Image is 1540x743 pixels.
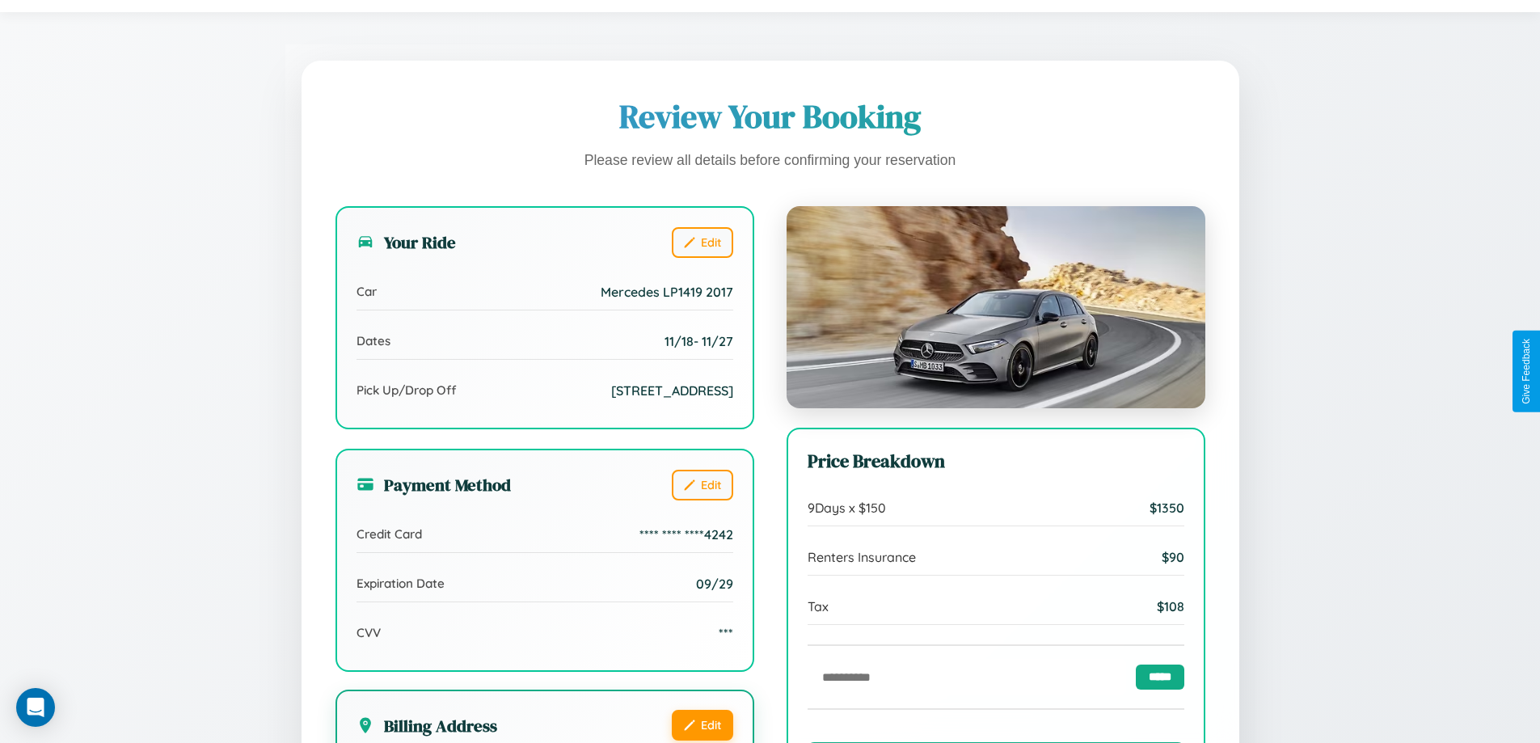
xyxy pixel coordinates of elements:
span: Mercedes LP1419 2017 [601,284,733,300]
span: CVV [357,625,381,640]
div: Give Feedback [1521,339,1532,404]
span: Pick Up/Drop Off [357,382,457,398]
p: Please review all details before confirming your reservation [335,148,1205,174]
div: Open Intercom Messenger [16,688,55,727]
h1: Review Your Booking [335,95,1205,138]
h3: Payment Method [357,473,511,496]
span: Tax [808,598,829,614]
span: $ 108 [1157,598,1184,614]
span: Renters Insurance [808,549,916,565]
span: 11 / 18 - 11 / 27 [665,333,733,349]
button: Edit [672,710,733,741]
h3: Price Breakdown [808,449,1184,474]
h3: Billing Address [357,714,497,737]
span: Car [357,284,377,299]
span: $ 1350 [1150,500,1184,516]
span: $ 90 [1162,549,1184,565]
span: 9 Days x $ 150 [808,500,886,516]
h3: Your Ride [357,230,456,254]
span: Dates [357,333,390,348]
img: Mercedes LP1419 [787,206,1205,408]
span: 09/29 [696,576,733,592]
span: Credit Card [357,526,422,542]
button: Edit [672,227,733,258]
span: [STREET_ADDRESS] [611,382,733,399]
span: Expiration Date [357,576,445,591]
button: Edit [672,470,733,500]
